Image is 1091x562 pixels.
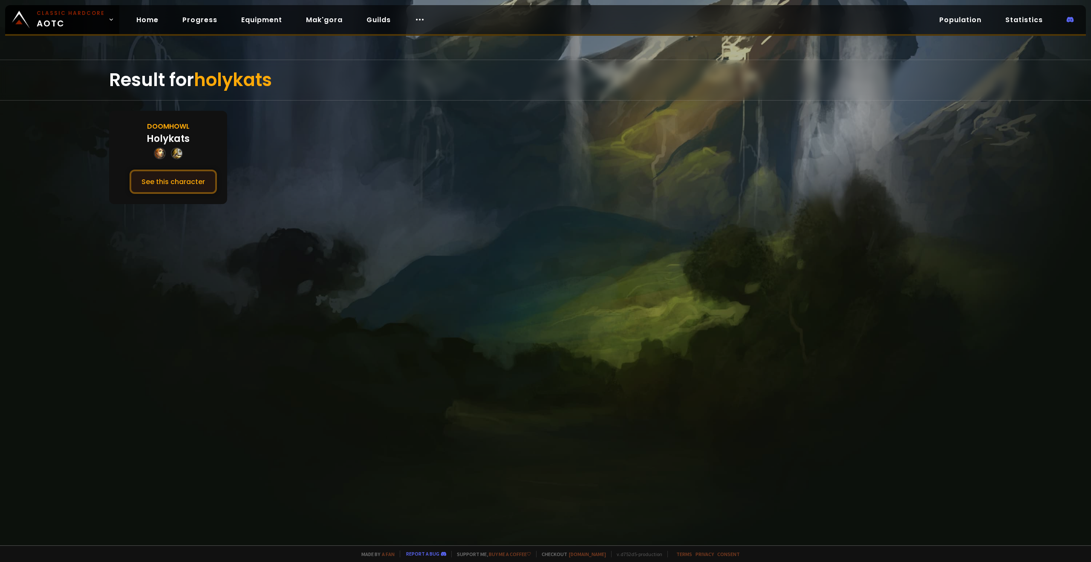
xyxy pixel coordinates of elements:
[147,121,190,132] div: Doomhowl
[569,551,606,557] a: [DOMAIN_NAME]
[696,551,714,557] a: Privacy
[37,9,105,30] span: AOTC
[109,60,982,100] div: Result for
[5,5,119,34] a: Classic HardcoreAOTC
[147,132,190,146] div: Holykats
[611,551,662,557] span: v. d752d5 - production
[176,11,224,29] a: Progress
[299,11,349,29] a: Mak'gora
[406,550,439,557] a: Report a bug
[489,551,531,557] a: Buy me a coffee
[676,551,692,557] a: Terms
[451,551,531,557] span: Support me,
[130,170,217,194] button: See this character
[356,551,395,557] span: Made by
[536,551,606,557] span: Checkout
[717,551,740,557] a: Consent
[360,11,398,29] a: Guilds
[37,9,105,17] small: Classic Hardcore
[999,11,1050,29] a: Statistics
[234,11,289,29] a: Equipment
[932,11,988,29] a: Population
[130,11,165,29] a: Home
[382,551,395,557] a: a fan
[194,67,272,92] span: holykats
